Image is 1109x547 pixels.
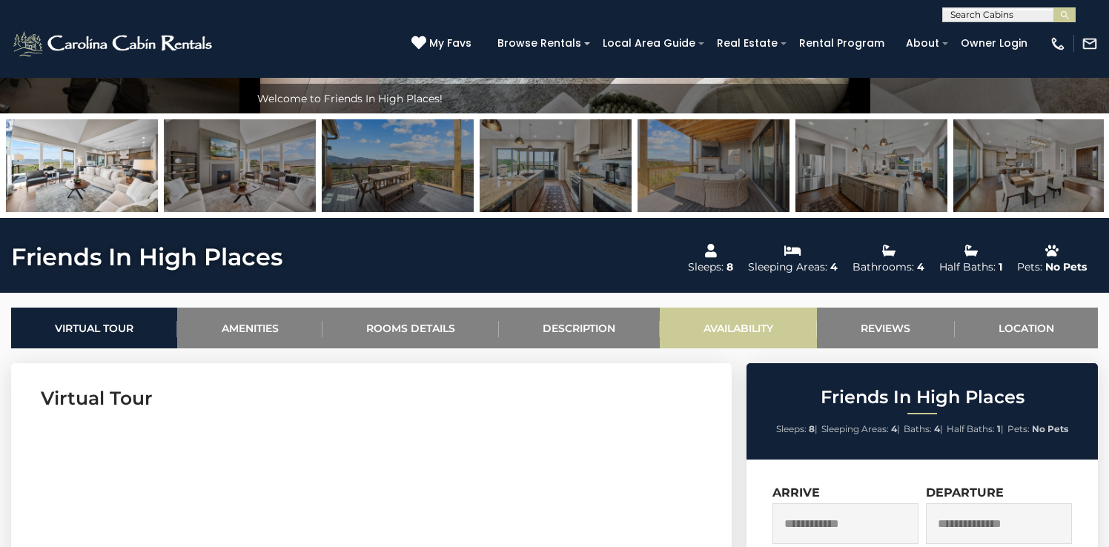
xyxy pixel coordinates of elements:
li: | [776,420,818,439]
span: Baths: [904,423,932,434]
span: Sleeps: [776,423,807,434]
a: Local Area Guide [595,32,703,55]
label: Arrive [772,485,820,500]
a: Owner Login [953,32,1035,55]
img: mail-regular-white.png [1082,36,1098,52]
strong: 4 [934,423,940,434]
span: My Favs [429,36,471,51]
span: Sleeping Areas: [821,423,889,434]
img: 168201957 [164,119,316,212]
span: Pets: [1007,423,1030,434]
strong: 8 [809,423,815,434]
img: 168201952 [322,119,474,212]
li: | [947,420,1004,439]
img: 168201962 [480,119,632,212]
strong: 4 [891,423,897,434]
a: Browse Rentals [490,32,589,55]
a: Rooms Details [322,308,499,348]
strong: No Pets [1032,423,1068,434]
a: Availability [660,308,817,348]
a: Rental Program [792,32,892,55]
img: phone-regular-white.png [1050,36,1066,52]
img: 168201953 [638,119,789,212]
h3: Virtual Tour [41,385,702,411]
li: | [821,420,900,439]
strong: 1 [997,423,1001,434]
img: 168201963 [795,119,947,212]
a: Amenities [177,308,322,348]
div: Welcome to Friends In High Places! [250,84,860,113]
a: About [898,32,947,55]
span: Half Baths: [947,423,995,434]
img: 168201958 [6,119,158,212]
a: Real Estate [709,32,785,55]
a: Description [499,308,659,348]
a: Reviews [817,308,954,348]
a: My Favs [411,36,475,52]
img: White-1-2.png [11,29,216,59]
a: Virtual Tour [11,308,177,348]
label: Departure [926,485,1004,500]
li: | [904,420,943,439]
a: Location [955,308,1098,348]
h2: Friends In High Places [750,388,1094,407]
img: 168201960 [953,119,1105,212]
